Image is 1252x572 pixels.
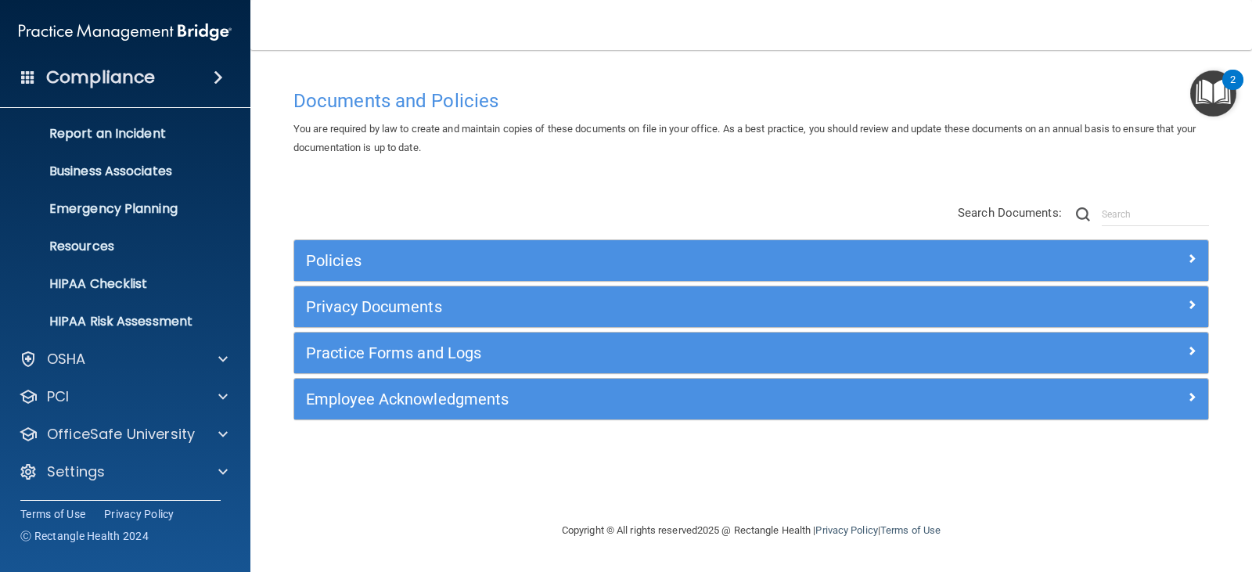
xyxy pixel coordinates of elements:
p: PCI [47,387,69,406]
p: OSHA [47,350,86,369]
a: Settings [19,462,228,481]
a: Terms of Use [20,506,85,522]
p: HIPAA Risk Assessment [10,314,224,329]
a: Privacy Policy [815,524,877,536]
p: Emergency Planning [10,201,224,217]
a: Privacy Policy [104,506,174,522]
h5: Privacy Documents [306,298,968,315]
img: ic-search.3b580494.png [1076,207,1090,221]
p: Report an Incident [10,126,224,142]
button: Open Resource Center, 2 new notifications [1190,70,1236,117]
input: Search [1102,203,1209,226]
a: Privacy Documents [306,294,1196,319]
div: 2 [1230,80,1236,100]
p: Settings [47,462,105,481]
p: Business Associates [10,164,224,179]
span: You are required by law to create and maintain copies of these documents on file in your office. ... [293,123,1196,153]
h4: Documents and Policies [293,91,1209,111]
p: OfficeSafe University [47,425,195,444]
h5: Practice Forms and Logs [306,344,968,362]
a: OSHA [19,350,228,369]
span: Search Documents: [958,206,1062,220]
a: Employee Acknowledgments [306,387,1196,412]
h5: Policies [306,252,968,269]
p: Resources [10,239,224,254]
a: Practice Forms and Logs [306,340,1196,365]
div: Copyright © All rights reserved 2025 @ Rectangle Health | | [466,505,1037,556]
h5: Employee Acknowledgments [306,390,968,408]
a: Policies [306,248,1196,273]
h4: Compliance [46,67,155,88]
a: OfficeSafe University [19,425,228,444]
p: HIPAA Checklist [10,276,224,292]
a: PCI [19,387,228,406]
img: PMB logo [19,16,232,48]
span: Ⓒ Rectangle Health 2024 [20,528,149,544]
a: Terms of Use [880,524,941,536]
